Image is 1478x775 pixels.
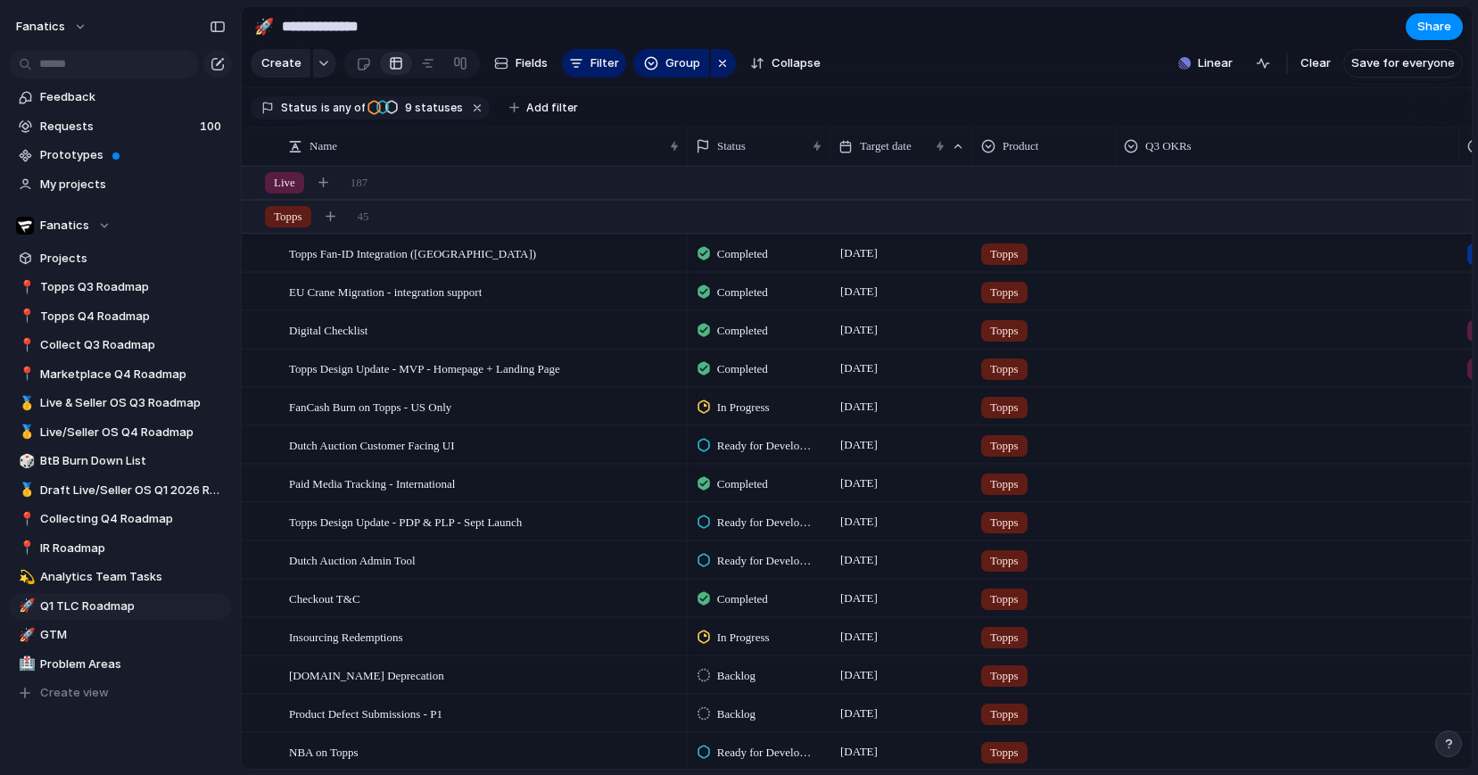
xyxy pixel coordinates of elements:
[289,626,402,647] span: Insourcing Redemptions
[261,54,301,72] span: Create
[310,137,337,155] span: Name
[9,361,232,388] a: 📍Marketplace Q4 Roadmap
[40,626,226,644] span: GTM
[9,390,232,416] a: 🥇Live & Seller OS Q3 Roadmap
[717,475,768,493] span: Completed
[289,473,455,493] span: Paid Media Tracking - International
[717,590,768,608] span: Completed
[19,654,31,674] div: 🏥
[1198,54,1233,72] span: Linear
[860,137,912,155] span: Target date
[526,100,578,116] span: Add filter
[330,100,365,116] span: any of
[16,394,34,412] button: 🥇
[251,49,310,78] button: Create
[1351,54,1455,72] span: Save for everyone
[562,49,626,78] button: Filter
[19,538,31,558] div: 📍
[16,626,34,644] button: 🚀
[19,364,31,384] div: 📍
[289,358,560,378] span: Topps Design Update - MVP - Homepage + Landing Page
[19,335,31,356] div: 📍
[717,667,756,685] span: Backlog
[40,250,226,268] span: Projects
[1145,137,1192,155] span: Q3 OKRs
[351,174,368,192] span: 187
[9,212,232,239] button: Fanatics
[40,146,226,164] span: Prototypes
[990,284,1019,301] span: Topps
[836,549,882,571] span: [DATE]
[19,277,31,298] div: 📍
[1003,137,1038,155] span: Product
[836,243,882,264] span: [DATE]
[40,217,89,235] span: Fanatics
[717,552,815,570] span: Ready for Development
[990,245,1019,263] span: Topps
[40,336,226,354] span: Collect Q3 Roadmap
[9,142,232,169] a: Prototypes
[9,651,232,678] a: 🏥Problem Areas
[9,419,232,446] a: 🥇Live/Seller OS Q4 Roadmap
[254,14,274,38] div: 🚀
[772,54,821,72] span: Collapse
[19,422,31,442] div: 🥇
[990,705,1019,723] span: Topps
[1293,49,1338,78] button: Clear
[590,54,619,72] span: Filter
[717,137,746,155] span: Status
[717,514,815,532] span: Ready for Development
[321,100,330,116] span: is
[40,88,226,106] span: Feedback
[836,511,882,532] span: [DATE]
[717,629,770,647] span: In Progress
[289,588,360,608] span: Checkout T&C
[990,667,1019,685] span: Topps
[16,482,34,499] button: 🥇
[289,549,416,570] span: Dutch Auction Admin Tool
[250,12,278,41] button: 🚀
[40,176,226,194] span: My projects
[19,393,31,414] div: 🥇
[1300,54,1331,72] span: Clear
[990,475,1019,493] span: Topps
[717,744,815,762] span: Ready for Development
[19,567,31,588] div: 💫
[499,95,589,120] button: Add filter
[665,54,700,72] span: Group
[9,564,232,590] a: 💫Analytics Team Tasks
[40,278,226,296] span: Topps Q3 Roadmap
[990,590,1019,608] span: Topps
[487,49,555,78] button: Fields
[836,588,882,609] span: [DATE]
[9,274,232,301] div: 📍Topps Q3 Roadmap
[9,113,232,140] a: Requests100
[9,84,232,111] a: Feedback
[274,174,295,192] span: Live
[9,332,232,359] a: 📍Collect Q3 Roadmap
[16,568,34,586] button: 💫
[40,598,226,615] span: Q1 TLC Roadmap
[9,171,232,198] a: My projects
[40,308,226,326] span: Topps Q4 Roadmap
[9,535,232,562] a: 📍IR Roadmap
[9,622,232,648] div: 🚀GTM
[16,308,34,326] button: 📍
[40,684,109,702] span: Create view
[40,452,226,470] span: BtB Burn Down List
[318,98,368,118] button: isany of
[40,482,226,499] span: Draft Live/Seller OS Q1 2026 Roadmap
[19,596,31,616] div: 🚀
[990,399,1019,416] span: Topps
[40,655,226,673] span: Problem Areas
[16,452,34,470] button: 🎲
[16,655,34,673] button: 🏥
[9,477,232,504] div: 🥇Draft Live/Seller OS Q1 2026 Roadmap
[289,434,455,455] span: Dutch Auction Customer Facing UI
[9,245,232,272] a: Projects
[16,278,34,296] button: 📍
[9,448,232,474] a: 🎲BtB Burn Down List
